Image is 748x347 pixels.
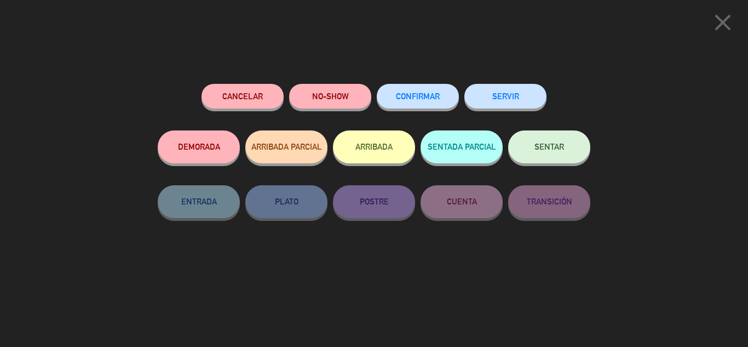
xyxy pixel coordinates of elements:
[158,185,240,218] button: ENTRADA
[396,92,440,101] span: CONFIRMAR
[534,142,564,151] span: SENTAR
[333,130,415,163] button: ARRIBADA
[508,185,590,218] button: TRANSICIÓN
[706,8,740,41] button: close
[333,185,415,218] button: POSTRE
[508,130,590,163] button: SENTAR
[245,185,327,218] button: PLATO
[251,142,322,151] span: ARRIBADA PARCIAL
[421,185,503,218] button: CUENTA
[464,84,546,109] button: SERVIR
[709,9,737,36] i: close
[421,130,503,163] button: SENTADA PARCIAL
[289,84,371,109] button: NO-SHOW
[158,130,240,163] button: DEMORADA
[202,84,284,109] button: Cancelar
[245,130,327,163] button: ARRIBADA PARCIAL
[377,84,459,109] button: CONFIRMAR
